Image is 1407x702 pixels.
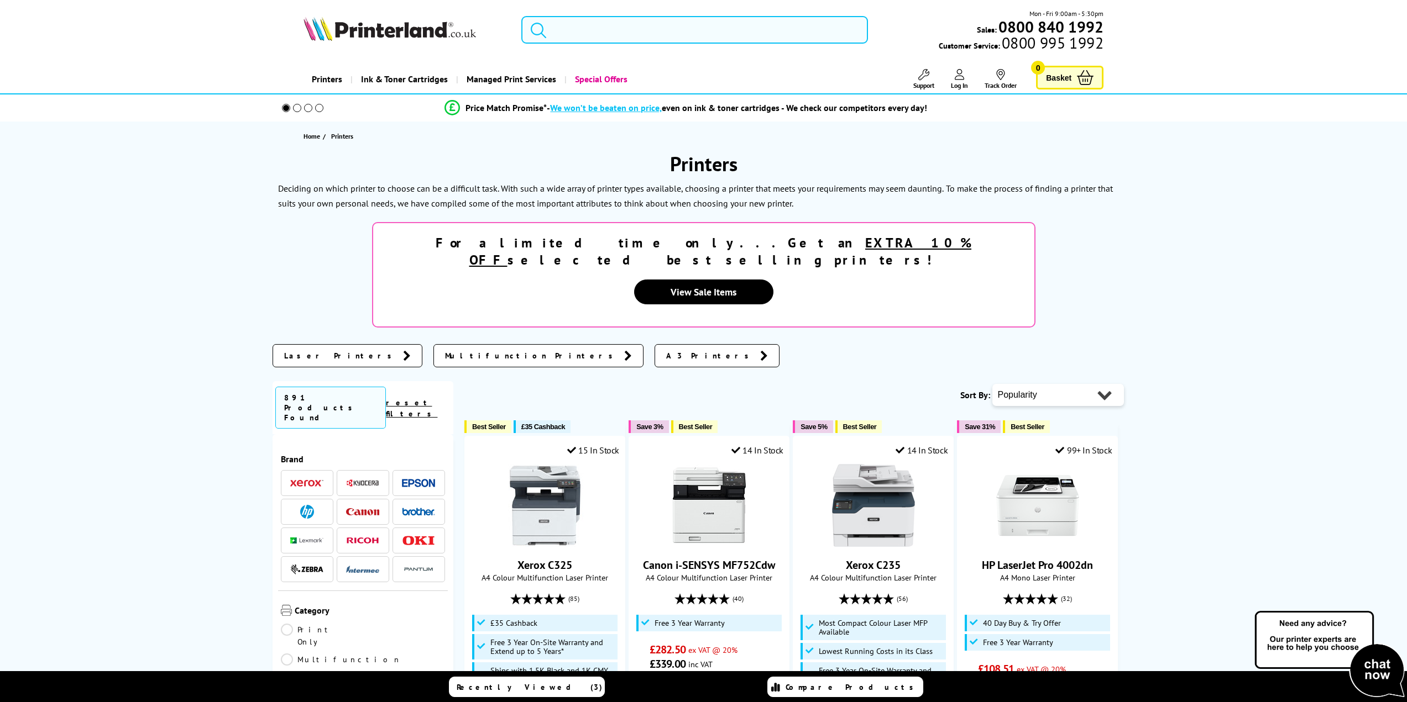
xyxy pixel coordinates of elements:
button: Best Seller [464,420,511,433]
img: HP LaserJet Pro 4002dn [996,464,1079,547]
span: Support [913,81,934,89]
img: Xerox [290,479,323,487]
img: Canon i-SENSYS MF752Cdw [668,464,751,547]
a: HP LaserJet Pro 4002dn [996,538,1079,549]
span: £35 Cashback [521,423,565,431]
img: OKI [402,536,435,545]
img: Xerox C235 [832,464,915,547]
span: 40 Day Buy & Try Offer [983,619,1061,627]
a: Canon i-SENSYS MF752Cdw [668,538,751,549]
strong: For a limited time only...Get an selected best selling printers! [436,234,971,268]
a: Intermec [346,562,379,576]
span: ex VAT @ 20% [1017,664,1066,674]
span: Compare Products [786,682,919,692]
span: Printers [331,132,353,140]
span: A4 Colour Multifunction Laser Printer [470,572,619,583]
span: Sort By: [960,389,990,400]
a: Multifunction [281,653,401,666]
a: Compare Products [767,677,923,697]
a: Home [304,130,323,142]
img: Pantum [402,563,435,576]
button: Save 31% [957,420,1001,433]
img: Intermec [346,566,379,573]
a: Canon i-SENSYS MF752Cdw [643,558,775,572]
span: (32) [1061,588,1072,609]
div: 14 In Stock [896,445,948,456]
b: 0800 840 1992 [998,17,1103,37]
a: Xerox C235 [832,538,915,549]
a: Log In [951,69,968,89]
span: Best Seller [472,423,506,431]
a: Epson [402,476,435,490]
span: £339.00 [650,657,686,671]
p: Deciding on which printer to choose can be a difficult task. With such a wide array of printer ty... [278,183,944,194]
span: (85) [568,588,579,609]
img: Epson [402,479,435,487]
a: OKI [402,534,435,547]
a: Basket 0 [1036,66,1103,89]
span: Free 3 Year On-Site Warranty and Extend up to 5 Years* [819,666,944,684]
a: 0800 840 1992 [997,22,1103,32]
a: Brother [402,505,435,519]
img: Kyocera [346,479,379,487]
h1: Printers [273,151,1135,177]
img: Canon [346,508,379,515]
img: Ricoh [346,537,379,543]
span: Most Compact Colour Laser MFP Available [819,619,944,636]
a: HP [290,505,323,519]
a: View Sale Items [634,279,773,304]
a: Kyocera [346,476,379,490]
div: 99+ In Stock [1055,445,1112,456]
a: Print Only [281,624,363,648]
a: Ink & Toner Cartridges [351,65,456,93]
a: Special Offers [564,65,636,93]
a: Xerox C325 [504,538,587,549]
span: Free 3 Year Warranty [983,638,1053,647]
span: Basket [1046,70,1071,85]
span: (56) [897,588,908,609]
span: Ships with 1.5K Black and 1K CMY Toner Cartridges* [490,666,615,684]
a: Track Order [985,69,1017,89]
img: Lexmark [290,537,323,544]
span: Multifunction Printers [445,350,619,361]
span: £282.50 [650,642,686,657]
div: - even on ink & toner cartridges - We check our competitors every day! [547,102,927,113]
span: We won’t be beaten on price, [550,102,662,113]
span: A4 Colour Multifunction Laser Printer [635,572,783,583]
span: Free 3 Year Warranty [655,619,725,627]
img: Zebra [290,564,323,575]
span: Customer Service: [939,38,1103,51]
span: 0 [1031,61,1045,75]
img: Printerland Logo [304,17,476,41]
span: Best Seller [679,423,713,431]
a: Support [913,69,934,89]
span: Save 3% [636,423,663,431]
a: Printerland Logo [304,17,508,43]
a: Laser Printers [273,344,422,367]
img: Xerox C325 [504,464,587,547]
li: modal_Promise [267,98,1106,118]
span: (40) [733,588,744,609]
img: Brother [402,508,435,515]
button: £35 Cashback [514,420,571,433]
a: A3 Printers [655,344,780,367]
span: ex VAT @ 20% [688,645,738,655]
span: Log In [951,81,968,89]
span: Save 31% [965,423,995,431]
span: Laser Printers [284,350,397,361]
span: A4 Colour Multifunction Laser Printer [799,572,948,583]
span: Recently Viewed (3) [457,682,603,692]
button: Best Seller [835,420,882,433]
span: Save 5% [801,423,827,431]
button: Save 5% [793,420,833,433]
span: Lowest Running Costs in its Class [819,647,933,656]
a: Multifunction Printers [433,344,644,367]
span: A4 Mono Laser Printer [963,572,1112,583]
div: 15 In Stock [567,445,619,456]
a: Zebra [290,562,323,576]
a: Xerox C235 [846,558,901,572]
button: Best Seller [671,420,718,433]
u: EXTRA 10% OFF [469,234,972,268]
a: Printers [304,65,351,93]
